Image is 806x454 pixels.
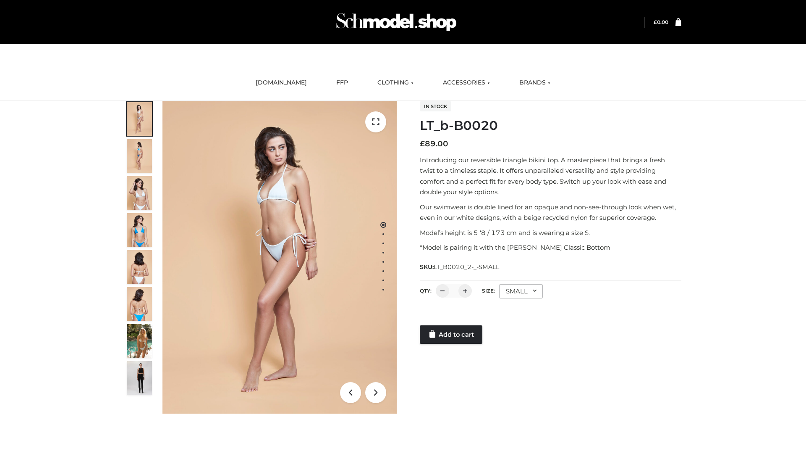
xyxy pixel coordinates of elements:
img: ArielClassicBikiniTop_CloudNine_AzureSky_OW114ECO_7-scaled.jpg [127,250,152,284]
a: BRANDS [513,74,557,92]
p: Our swimwear is double lined for an opaque and non-see-through look when wet, even in our white d... [420,202,681,223]
span: SKU: [420,262,500,272]
img: Arieltop_CloudNine_AzureSky2.jpg [127,324,152,358]
p: Model’s height is 5 ‘8 / 173 cm and is wearing a size S. [420,227,681,238]
div: SMALL [499,284,543,298]
p: Introducing our reversible triangle bikini top. A masterpiece that brings a fresh twist to a time... [420,155,681,198]
img: ArielClassicBikiniTop_CloudNine_AzureSky_OW114ECO_4-scaled.jpg [127,213,152,247]
a: £0.00 [654,19,668,25]
img: Schmodel Admin 964 [333,5,459,39]
span: LT_B0020_2-_-SMALL [434,263,499,271]
a: FFP [330,74,354,92]
img: ArielClassicBikiniTop_CloudNine_AzureSky_OW114ECO_8-scaled.jpg [127,287,152,321]
bdi: 89.00 [420,139,448,148]
bdi: 0.00 [654,19,668,25]
a: Add to cart [420,325,482,344]
label: Size: [482,288,495,294]
img: ArielClassicBikiniTop_CloudNine_AzureSky_OW114ECO_2-scaled.jpg [127,139,152,173]
a: ACCESSORIES [437,74,496,92]
span: £ [654,19,657,25]
a: [DOMAIN_NAME] [249,74,313,92]
a: CLOTHING [371,74,420,92]
span: In stock [420,101,451,111]
h1: LT_b-B0020 [420,118,681,133]
p: *Model is pairing it with the [PERSON_NAME] Classic Bottom [420,242,681,253]
img: ArielClassicBikiniTop_CloudNine_AzureSky_OW114ECO_3-scaled.jpg [127,176,152,210]
label: QTY: [420,288,432,294]
img: ArielClassicBikiniTop_CloudNine_AzureSky_OW114ECO_1-scaled.jpg [127,102,152,136]
span: £ [420,139,425,148]
img: ArielClassicBikiniTop_CloudNine_AzureSky_OW114ECO_1 [162,101,397,414]
img: 49df5f96394c49d8b5cbdcda3511328a.HD-1080p-2.5Mbps-49301101_thumbnail.jpg [127,361,152,395]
